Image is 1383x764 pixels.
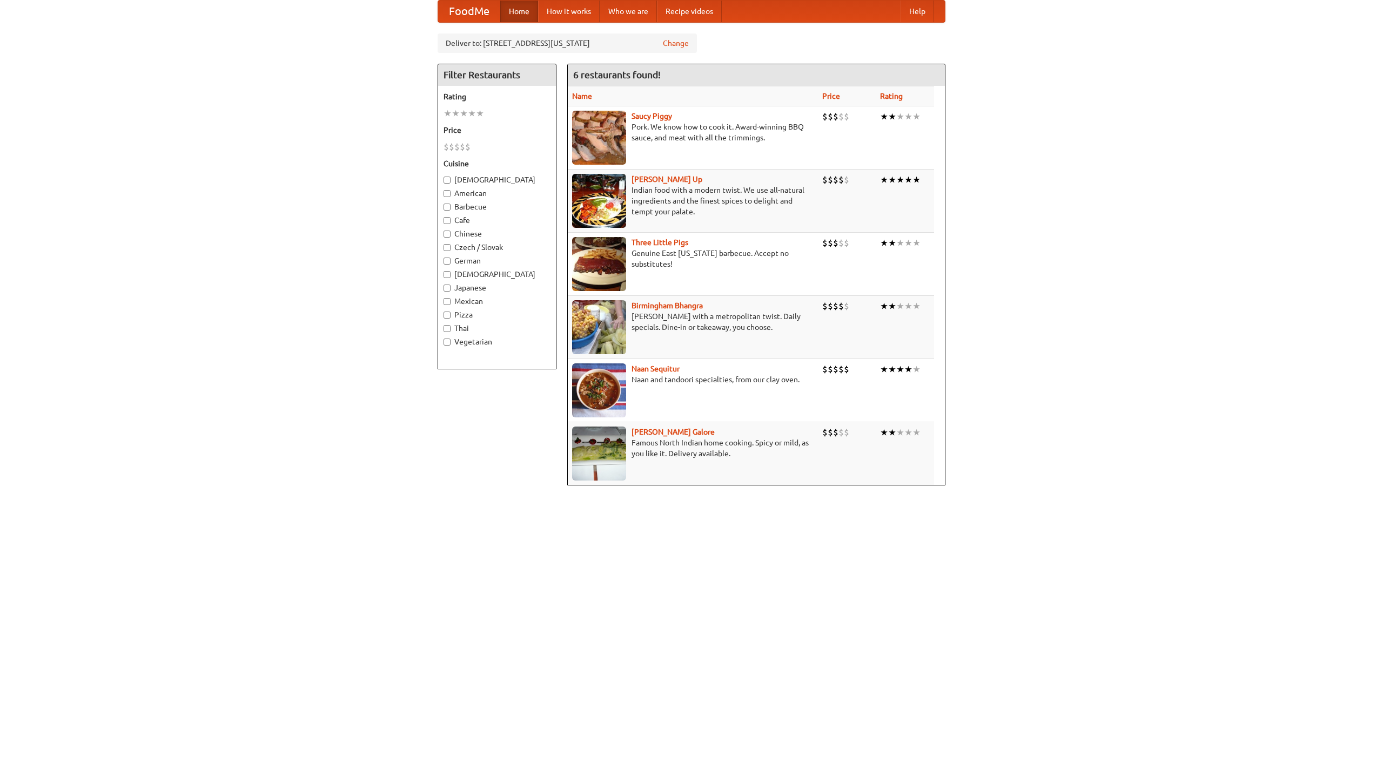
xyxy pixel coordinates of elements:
[444,141,449,153] li: $
[460,107,468,119] li: ★
[572,121,814,143] p: Pork. We know how to cook it. Award-winning BBQ sauce, and meat with all the trimmings.
[438,1,500,22] a: FoodMe
[572,248,814,269] p: Genuine East [US_STATE] barbecue. Accept no substitutes!
[438,64,556,86] h4: Filter Restaurants
[822,300,828,312] li: $
[912,111,921,123] li: ★
[444,269,550,280] label: [DEMOGRAPHIC_DATA]
[904,111,912,123] li: ★
[912,300,921,312] li: ★
[632,112,672,120] a: Saucy Piggy
[904,300,912,312] li: ★
[838,300,844,312] li: $
[888,363,896,375] li: ★
[904,427,912,438] li: ★
[454,141,460,153] li: $
[888,111,896,123] li: ★
[500,1,538,22] a: Home
[444,309,550,320] label: Pizza
[444,325,451,332] input: Thai
[838,363,844,375] li: $
[632,301,703,310] a: Birmingham Bhangra
[904,363,912,375] li: ★
[444,158,550,169] h5: Cuisine
[444,323,550,334] label: Thai
[444,228,550,239] label: Chinese
[912,237,921,249] li: ★
[896,174,904,186] li: ★
[468,107,476,119] li: ★
[838,174,844,186] li: $
[833,237,838,249] li: $
[444,91,550,102] h5: Rating
[444,242,550,253] label: Czech / Slovak
[912,363,921,375] li: ★
[896,111,904,123] li: ★
[888,174,896,186] li: ★
[444,312,451,319] input: Pizza
[632,428,715,436] a: [PERSON_NAME] Galore
[449,141,454,153] li: $
[538,1,600,22] a: How it works
[465,141,471,153] li: $
[572,174,626,228] img: curryup.jpg
[444,255,550,266] label: German
[822,174,828,186] li: $
[880,111,888,123] li: ★
[901,1,934,22] a: Help
[844,427,849,438] li: $
[572,111,626,165] img: saucy.jpg
[888,237,896,249] li: ★
[833,174,838,186] li: $
[444,298,451,305] input: Mexican
[572,363,626,417] img: naansequitur.jpg
[444,296,550,307] label: Mexican
[444,204,451,211] input: Barbecue
[600,1,657,22] a: Who we are
[828,363,833,375] li: $
[632,238,688,247] b: Three Little Pigs
[572,237,626,291] img: littlepigs.jpg
[444,188,550,199] label: American
[904,174,912,186] li: ★
[896,363,904,375] li: ★
[444,201,550,212] label: Barbecue
[822,427,828,438] li: $
[838,427,844,438] li: $
[844,237,849,249] li: $
[476,107,484,119] li: ★
[572,374,814,385] p: Naan and tandoori specialties, from our clay oven.
[880,92,903,100] a: Rating
[444,217,451,224] input: Cafe
[833,363,838,375] li: $
[880,174,888,186] li: ★
[880,300,888,312] li: ★
[438,33,697,53] div: Deliver to: [STREET_ADDRESS][US_STATE]
[828,174,833,186] li: $
[444,107,452,119] li: ★
[904,237,912,249] li: ★
[828,427,833,438] li: $
[444,125,550,136] h5: Price
[444,271,451,278] input: [DEMOGRAPHIC_DATA]
[828,300,833,312] li: $
[896,237,904,249] li: ★
[844,111,849,123] li: $
[444,285,451,292] input: Japanese
[632,364,680,373] a: Naan Sequitur
[444,336,550,347] label: Vegetarian
[444,282,550,293] label: Japanese
[572,311,814,333] p: [PERSON_NAME] with a metropolitan twist. Daily specials. Dine-in or takeaway, you choose.
[572,92,592,100] a: Name
[444,244,451,251] input: Czech / Slovak
[844,174,849,186] li: $
[663,38,689,49] a: Change
[444,177,451,184] input: [DEMOGRAPHIC_DATA]
[657,1,722,22] a: Recipe videos
[632,175,702,184] a: [PERSON_NAME] Up
[822,92,840,100] a: Price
